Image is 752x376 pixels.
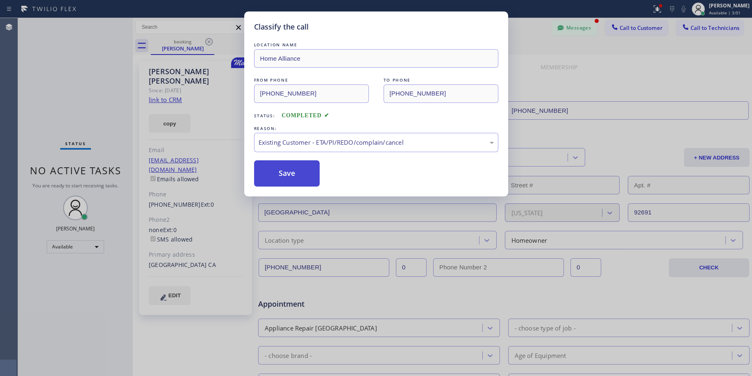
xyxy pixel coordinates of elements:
input: To phone [384,84,498,103]
input: From phone [254,84,369,103]
div: TO PHONE [384,76,498,84]
span: Status: [254,113,275,118]
div: Existing Customer - ETA/PI/REDO/complain/cancel [259,138,494,147]
div: LOCATION NAME [254,41,498,49]
div: REASON: [254,124,498,133]
span: COMPLETED [282,112,329,118]
h5: Classify the call [254,21,309,32]
div: FROM PHONE [254,76,369,84]
button: Save [254,160,320,187]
